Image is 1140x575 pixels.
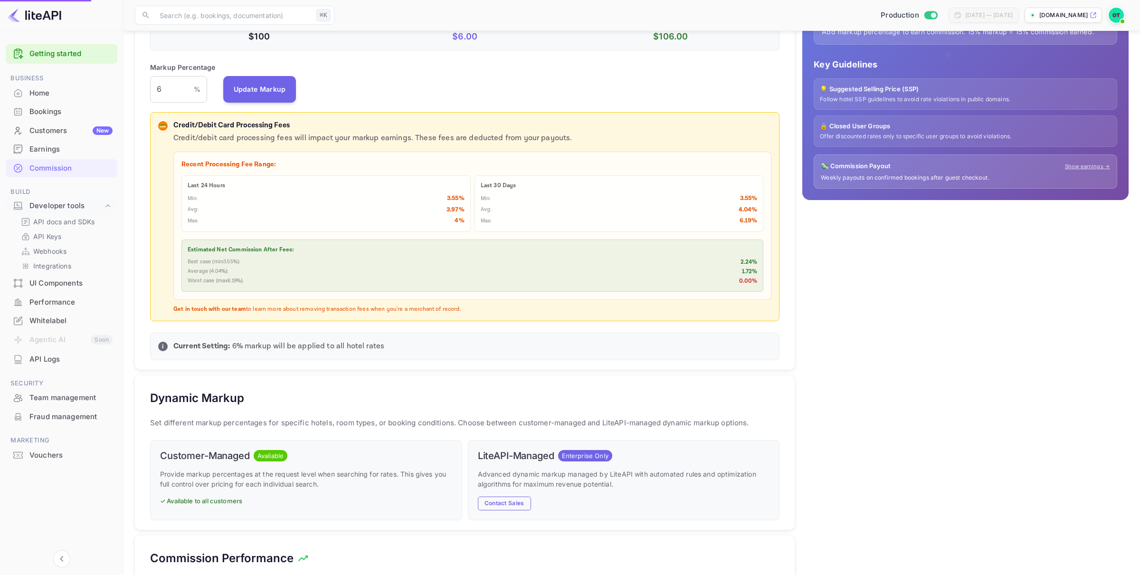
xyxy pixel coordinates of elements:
div: Developer tools [29,201,103,211]
div: Customers [29,125,113,136]
div: UI Components [29,278,113,289]
a: Webhooks [21,246,110,256]
a: API docs and SDKs [21,217,110,227]
a: UI Components [6,274,117,292]
div: Getting started [6,44,117,64]
a: Vouchers [6,446,117,464]
p: 4 % [455,216,464,226]
div: Switch to Sandbox mode [877,10,941,21]
button: Update Markup [223,76,296,103]
p: Credit/debit card processing fees will impact your markup earnings. These fees are deducted from ... [173,133,771,144]
div: API Keys [17,230,114,243]
h5: Commission Performance [150,551,294,566]
p: 0.00 % [739,277,758,286]
a: API Keys [21,231,110,241]
img: Oussama Tali [1109,8,1124,23]
button: Contact Sales [478,497,531,510]
div: Home [6,84,117,103]
h5: Dynamic Markup [150,391,244,406]
div: Performance [29,297,113,308]
h6: Customer-Managed [160,450,250,461]
p: 3.97 % [446,205,465,215]
p: 4.04 % [739,205,758,215]
span: Production [881,10,919,21]
p: Offer discounted rates only to specific user groups to avoid violations. [820,133,1111,141]
p: Recent Processing Fee Range: [181,160,763,170]
a: Integrations [21,261,110,271]
p: 6.19 % [740,216,758,226]
p: 6 % markup will be applied to all hotel rates [173,341,771,352]
p: 1.72 % [742,268,758,276]
div: Commission [29,163,113,174]
div: Performance [6,293,117,312]
div: Whitelabel [29,316,113,326]
p: Follow hotel SSP guidelines to avoid rate violations in public domains. [820,96,1111,104]
div: Whitelabel [6,312,117,330]
div: CustomersNew [6,122,117,140]
strong: Current Setting: [173,341,230,351]
p: Markup Percentage [150,62,216,72]
p: i [162,342,163,351]
div: Bookings [29,106,113,117]
p: $ 6.00 [364,30,566,43]
div: Team management [6,389,117,407]
div: Team management [29,393,113,403]
div: Home [29,88,113,99]
p: Best case (min 3.55 %): [188,258,240,266]
p: Min: [481,195,491,203]
a: Home [6,84,117,102]
p: Weekly payouts on confirmed bookings after guest checkout. [821,174,1110,182]
p: Webhooks [33,246,66,256]
a: Fraud management [6,408,117,425]
p: Integrations [33,261,71,271]
p: Average ( 4.04 %): [188,268,228,276]
p: Set different markup percentages for specific hotels, room types, or booking conditions. Choose b... [150,417,779,429]
a: Whitelabel [6,312,117,329]
p: Last 30 Days [481,182,758,190]
p: 💡 Suggested Selling Price (SSP) [820,85,1111,94]
div: New [93,126,113,135]
a: Earnings [6,140,117,158]
div: ⌘K [316,9,331,21]
span: Available [254,451,287,461]
span: Enterprise Only [558,451,612,461]
p: Max: [188,217,199,225]
p: 💳 [159,122,166,130]
p: Add markup percentage to earn commission. 15% markup = 15% commission earned. [822,27,1109,37]
p: Worst case (max 6.19 %): [188,277,244,285]
p: Avg: [481,206,492,214]
input: 0 [150,76,194,103]
div: Bookings [6,103,117,121]
div: Webhooks [17,244,114,258]
p: 3.55 % [740,194,758,203]
a: Show earnings → [1065,163,1110,171]
p: Advanced dynamic markup managed by LiteAPI with automated rules and optimization algorithms for m... [478,469,770,489]
div: UI Components [6,274,117,293]
p: API Keys [33,231,61,241]
p: Min: [188,195,198,203]
p: Last 24 Hours [188,182,465,190]
a: CustomersNew [6,122,117,139]
a: Team management [6,389,117,406]
a: Performance [6,293,117,311]
p: 💸 Commission Payout [821,162,891,171]
p: ✓ Available to all customers [160,497,452,506]
button: Collapse navigation [53,550,70,567]
div: Vouchers [6,446,117,465]
p: Estimated Net Commission After Fees: [188,246,757,254]
p: API docs and SDKs [33,217,95,227]
p: Key Guidelines [814,58,1117,71]
div: API Logs [29,354,113,365]
p: $ 106.00 [570,30,771,43]
div: Earnings [29,144,113,155]
img: LiteAPI logo [8,8,61,23]
span: Build [6,187,117,197]
div: [DATE] — [DATE] [965,11,1013,19]
div: Vouchers [29,450,113,461]
p: Provide markup percentages at the request level when searching for rates. This gives you full con... [160,469,452,489]
div: Commission [6,159,117,178]
div: API docs and SDKs [17,215,114,229]
input: Search (e.g. bookings, documentation) [154,6,313,25]
p: 3.55 % [447,194,465,203]
p: Credit/Debit Card Processing Fees [173,120,771,131]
